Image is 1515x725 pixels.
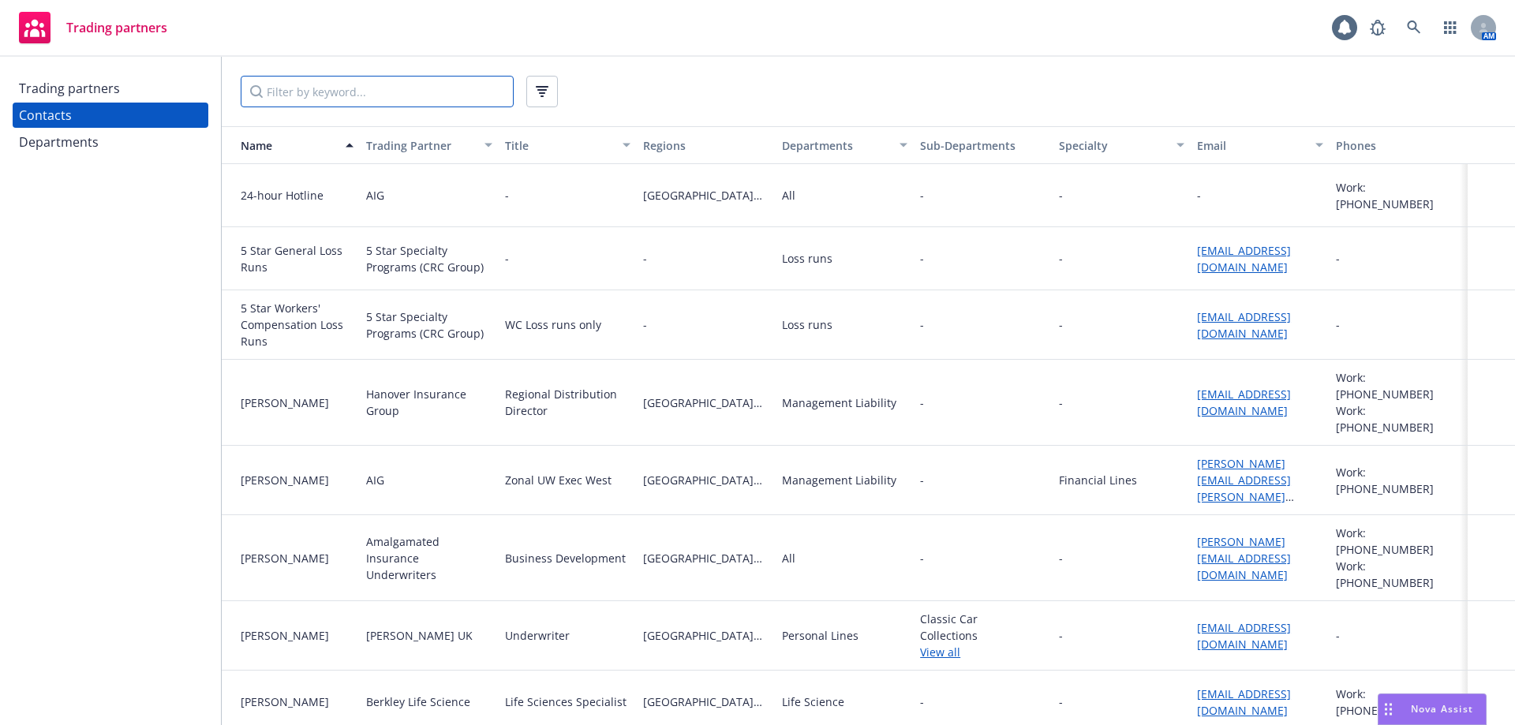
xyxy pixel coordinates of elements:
div: WC Loss runs only [505,316,601,333]
span: [GEOGRAPHIC_DATA][US_STATE] [643,550,769,566]
span: - [643,316,769,333]
div: Departments [19,129,99,155]
span: [GEOGRAPHIC_DATA][US_STATE] [643,187,769,204]
div: Title [505,137,613,154]
div: - [1059,550,1063,566]
div: Specialty [1059,137,1167,154]
div: - [505,250,509,267]
div: Work: [PHONE_NUMBER] [1336,402,1461,435]
div: Zonal UW Exec West [505,472,612,488]
span: [GEOGRAPHIC_DATA][US_STATE] [643,693,769,710]
div: - [1059,627,1063,644]
a: [PERSON_NAME][EMAIL_ADDRESS][PERSON_NAME][DOMAIN_NAME] [1197,456,1291,521]
div: 5 Star Workers' Compensation Loss Runs [241,300,353,349]
span: - [920,550,1046,566]
div: - [1059,187,1063,204]
div: All [782,187,795,204]
button: Name [222,126,360,164]
div: Work: [PHONE_NUMBER] [1336,525,1461,558]
span: - [920,394,924,411]
input: Filter by keyword... [241,76,514,107]
div: AIG [366,187,384,204]
div: 5 Star Specialty Programs (CRC Group) [366,242,492,275]
a: [PERSON_NAME][EMAIL_ADDRESS][DOMAIN_NAME] [1197,534,1291,582]
div: Regions [643,137,769,154]
div: Work: [PHONE_NUMBER] [1336,179,1461,212]
a: [EMAIL_ADDRESS][DOMAIN_NAME] [1197,620,1291,652]
a: Report a Bug [1362,12,1393,43]
div: - [1059,316,1063,333]
div: [PERSON_NAME] UK [366,627,473,644]
div: - [1336,627,1340,644]
div: - [1059,693,1063,710]
span: - [643,250,769,267]
div: Phones [1336,137,1461,154]
div: Business Development [505,550,626,566]
div: Loss runs [782,250,832,267]
div: Amalgamated Insurance Underwriters [366,533,492,583]
span: - [920,187,1046,204]
div: - [1336,316,1340,333]
div: - [505,187,509,204]
div: [PERSON_NAME] [241,394,353,411]
div: AIG [366,472,384,488]
div: Drag to move [1378,694,1398,724]
div: Management Liability [782,394,896,411]
div: Contacts [19,103,72,128]
div: Departments [782,137,890,154]
div: Work: [PHONE_NUMBER] [1336,558,1461,591]
a: Switch app [1435,12,1466,43]
a: [EMAIL_ADDRESS][DOMAIN_NAME] [1197,309,1291,341]
button: Trading Partner [360,126,498,164]
a: [EMAIL_ADDRESS][DOMAIN_NAME] [1197,686,1291,718]
button: Nova Assist [1378,693,1487,725]
div: Work: [PHONE_NUMBER] [1336,464,1461,497]
div: Email [1197,137,1305,154]
div: Sub-Departments [920,137,1046,154]
div: 5 Star Specialty Programs (CRC Group) [366,308,492,342]
div: Name [228,137,336,154]
a: View all [920,644,1046,660]
div: 5 Star General Loss Runs [241,242,353,275]
span: Collections [920,627,1046,644]
span: Classic Car [920,611,1046,627]
div: Financial Lines [1059,472,1137,488]
div: Life Science [782,693,844,710]
a: Trading partners [13,76,208,101]
button: Phones [1330,126,1468,164]
div: Trading Partner [366,137,474,154]
div: Personal Lines [782,627,858,644]
span: - [920,693,924,710]
div: - [1059,394,1063,411]
span: Trading partners [66,21,167,34]
div: - [1197,187,1201,204]
div: - [1059,250,1063,267]
span: - [920,316,924,333]
div: [PERSON_NAME] [241,627,353,644]
button: Email [1191,126,1329,164]
div: Loss runs [782,316,832,333]
button: Regions [637,126,775,164]
button: Sub-Departments [914,126,1052,164]
div: Management Liability [782,472,896,488]
div: 24-hour Hotline [241,187,353,204]
span: [GEOGRAPHIC_DATA][US_STATE] [643,472,769,488]
div: Regional Distribution Director [505,386,630,419]
div: Trading partners [19,76,120,101]
span: Nova Assist [1411,702,1473,716]
div: [PERSON_NAME] [241,472,353,488]
div: - [1336,250,1340,267]
span: [GEOGRAPHIC_DATA][US_STATE] [643,627,769,644]
button: Departments [776,126,914,164]
button: Title [499,126,637,164]
a: Trading partners [13,6,174,50]
span: - [920,472,924,488]
a: Contacts [13,103,208,128]
span: - [920,250,924,267]
span: [GEOGRAPHIC_DATA][US_STATE] [643,394,769,411]
div: Hanover Insurance Group [366,386,492,419]
div: [PERSON_NAME] [241,693,353,710]
a: Departments [13,129,208,155]
a: Search [1398,12,1430,43]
